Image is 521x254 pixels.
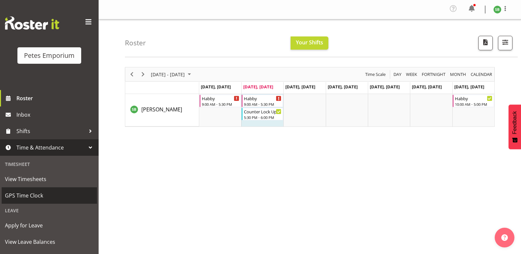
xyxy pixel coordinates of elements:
[125,39,146,47] h4: Roster
[150,70,194,79] button: September 01 - 07, 2025
[449,70,467,79] span: Month
[455,95,492,102] div: Habby
[141,106,182,113] span: [PERSON_NAME]
[501,234,508,241] img: help-xxl-2.png
[449,70,467,79] button: Timeline Month
[243,84,273,90] span: [DATE], [DATE]
[125,67,495,127] div: Timeline Week of September 2, 2025
[5,220,94,230] span: Apply for Leave
[5,237,94,247] span: View Leave Balances
[509,104,521,149] button: Feedback - Show survey
[125,94,199,127] td: Stephanie Burdan resource
[244,115,281,120] div: 5:30 PM - 6:00 PM
[421,70,447,79] button: Fortnight
[453,95,494,107] div: Stephanie Burdan"s event - Habby Begin From Sunday, September 7, 2025 at 10:00:00 AM GMT+12:00 En...
[365,70,386,79] span: Time Scale
[244,108,281,115] div: Counter Lock Up
[512,111,518,134] span: Feedback
[202,102,239,107] div: 9:00 AM - 5:30 PM
[2,217,97,234] a: Apply for Leave
[392,70,403,79] button: Timeline Day
[24,51,75,60] div: Petes Emporium
[412,84,442,90] span: [DATE], [DATE]
[137,67,149,81] div: Next
[200,95,241,107] div: Stephanie Burdan"s event - Habby Begin From Monday, September 1, 2025 at 9:00:00 AM GMT+12:00 End...
[16,93,95,103] span: Roster
[470,70,493,79] span: calendar
[405,70,418,79] button: Timeline Week
[242,95,283,107] div: Stephanie Burdan"s event - Habby Begin From Tuesday, September 2, 2025 at 9:00:00 AM GMT+12:00 En...
[202,95,239,102] div: Habby
[128,70,136,79] button: Previous
[493,6,501,13] img: stephanie-burden9828.jpg
[454,84,484,90] span: [DATE], [DATE]
[2,187,97,204] a: GPS Time Clock
[16,143,85,152] span: Time & Attendance
[244,95,281,102] div: Habby
[150,70,185,79] span: [DATE] - [DATE]
[478,36,493,50] button: Download a PDF of the roster according to the set date range.
[291,36,328,50] button: Your Shifts
[364,70,387,79] button: Time Scale
[5,191,94,200] span: GPS Time Clock
[5,16,59,30] img: Rosterit website logo
[370,84,400,90] span: [DATE], [DATE]
[244,102,281,107] div: 9:00 AM - 5:30 PM
[201,84,231,90] span: [DATE], [DATE]
[199,94,494,127] table: Timeline Week of September 2, 2025
[139,70,148,79] button: Next
[2,157,97,171] div: Timesheet
[16,126,85,136] span: Shifts
[405,70,418,79] span: Week
[421,70,446,79] span: Fortnight
[455,102,492,107] div: 10:00 AM - 5:00 PM
[498,36,512,50] button: Filter Shifts
[2,204,97,217] div: Leave
[2,234,97,250] a: View Leave Balances
[126,67,137,81] div: Previous
[2,171,97,187] a: View Timesheets
[328,84,358,90] span: [DATE], [DATE]
[470,70,493,79] button: Month
[16,110,95,120] span: Inbox
[5,174,94,184] span: View Timesheets
[285,84,315,90] span: [DATE], [DATE]
[393,70,402,79] span: Day
[141,105,182,113] a: [PERSON_NAME]
[296,39,323,46] span: Your Shifts
[242,108,283,120] div: Stephanie Burdan"s event - Counter Lock Up Begin From Tuesday, September 2, 2025 at 5:30:00 PM GM...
